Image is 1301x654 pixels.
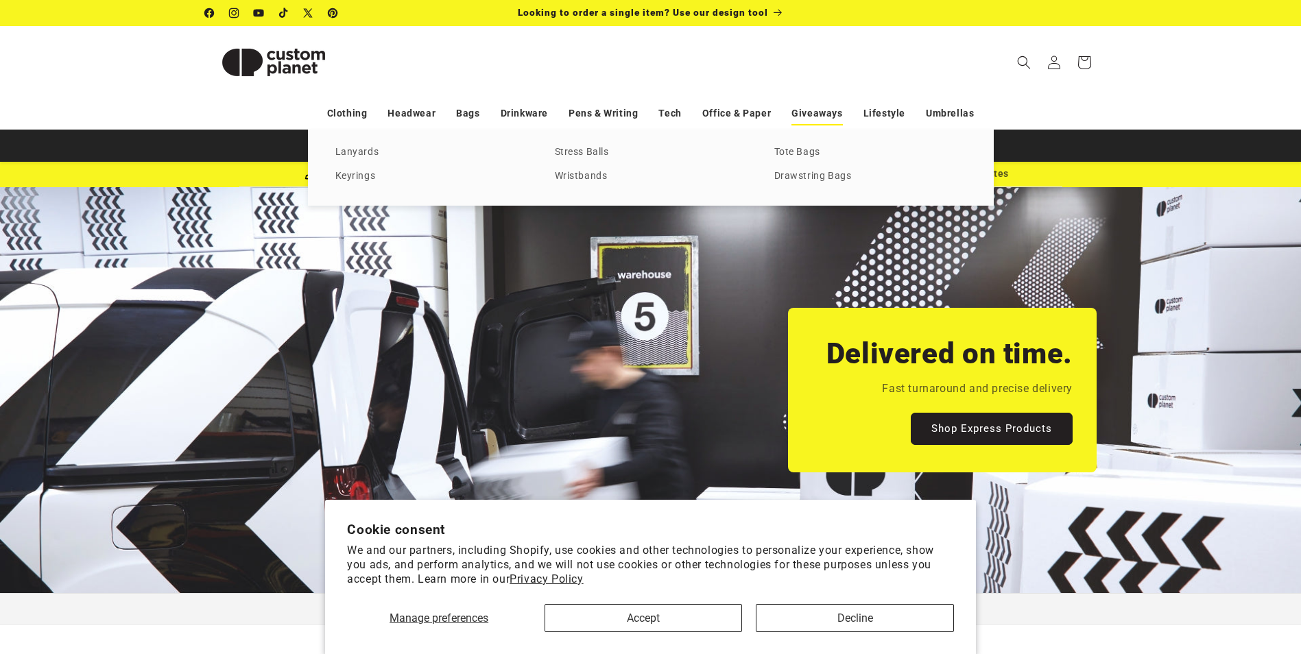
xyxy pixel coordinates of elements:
[791,101,842,125] a: Giveaways
[347,522,954,537] h2: Cookie consent
[327,101,368,125] a: Clothing
[555,143,747,162] a: Stress Balls
[863,101,905,125] a: Lifestyle
[658,101,681,125] a: Tech
[774,143,966,162] a: Tote Bags
[387,101,435,125] a: Headwear
[702,101,771,125] a: Office & Paper
[926,101,974,125] a: Umbrellas
[456,101,479,125] a: Bags
[756,604,953,632] button: Decline
[882,379,1073,399] p: Fast turnaround and precise delivery
[545,604,742,632] button: Accept
[335,143,527,162] a: Lanyards
[1072,506,1301,654] iframe: Chat Widget
[826,335,1072,372] h2: Delivered on time.
[518,7,768,18] span: Looking to order a single item? Use our design tool
[501,101,548,125] a: Drinkware
[555,167,747,186] a: Wristbands
[200,26,347,98] a: Custom Planet
[390,611,488,625] span: Manage preferences
[774,167,966,186] a: Drawstring Bags
[205,32,342,93] img: Custom Planet
[347,544,954,586] p: We and our partners, including Shopify, use cookies and other technologies to personalize your ex...
[1009,47,1039,77] summary: Search
[911,413,1073,445] a: Shop Express Products
[569,101,638,125] a: Pens & Writing
[510,572,583,585] a: Privacy Policy
[335,167,527,186] a: Keyrings
[347,604,531,632] button: Manage preferences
